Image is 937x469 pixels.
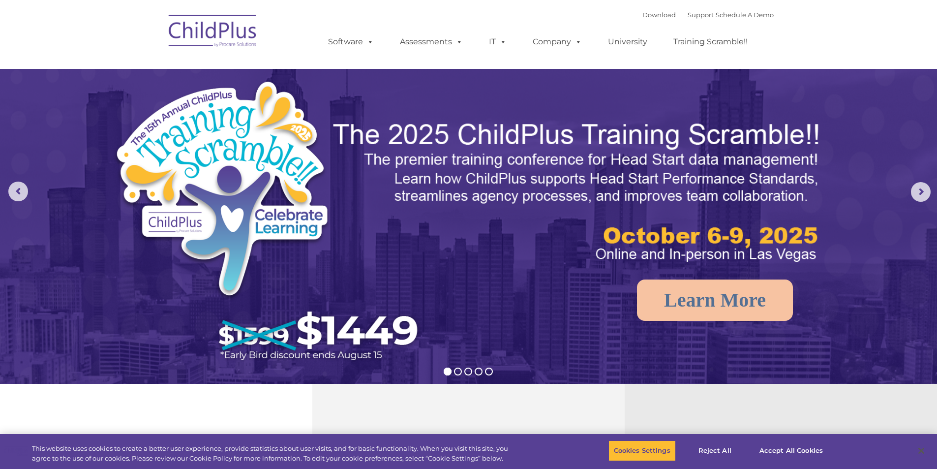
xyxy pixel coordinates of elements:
a: Support [688,11,714,19]
a: University [598,32,657,52]
img: ChildPlus by Procare Solutions [164,8,262,57]
button: Reject All [684,440,746,461]
a: Schedule A Demo [716,11,774,19]
button: Accept All Cookies [754,440,828,461]
a: Download [642,11,676,19]
a: Training Scramble!! [664,32,757,52]
button: Cookies Settings [608,440,676,461]
a: Company [523,32,592,52]
a: Assessments [390,32,473,52]
font: | [642,11,774,19]
button: Close [910,440,932,462]
div: This website uses cookies to create a better user experience, provide statistics about user visit... [32,444,515,463]
a: Software [318,32,384,52]
a: Learn More [637,280,793,321]
a: IT [479,32,516,52]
